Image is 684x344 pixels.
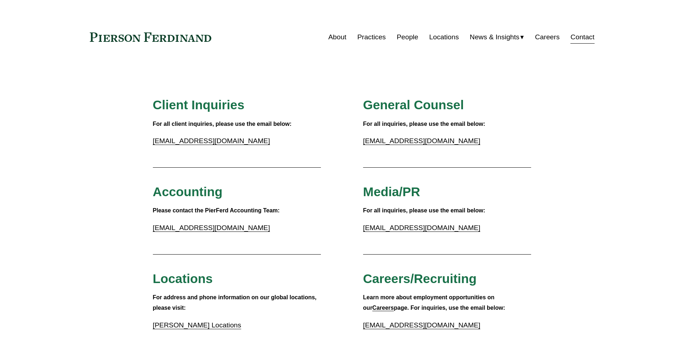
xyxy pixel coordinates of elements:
[363,272,477,286] span: Careers/Recruiting
[363,98,464,112] span: General Counsel
[363,321,480,329] a: [EMAIL_ADDRESS][DOMAIN_NAME]
[153,185,223,199] span: Accounting
[357,30,386,44] a: Practices
[153,321,241,329] a: [PERSON_NAME] Locations
[429,30,459,44] a: Locations
[153,224,270,231] a: [EMAIL_ADDRESS][DOMAIN_NAME]
[153,137,270,145] a: [EMAIL_ADDRESS][DOMAIN_NAME]
[363,224,480,231] a: [EMAIL_ADDRESS][DOMAIN_NAME]
[470,30,524,44] a: folder dropdown
[363,207,485,213] strong: For all inquiries, please use the email below:
[363,121,485,127] strong: For all inquiries, please use the email below:
[397,30,418,44] a: People
[153,121,292,127] strong: For all client inquiries, please use the email below:
[394,305,505,311] strong: page. For inquiries, use the email below:
[153,272,213,286] span: Locations
[570,30,594,44] a: Contact
[363,294,496,311] strong: Learn more about employment opportunities on our
[372,305,394,311] a: Careers
[153,207,280,213] strong: Please contact the PierFerd Accounting Team:
[153,294,318,311] strong: For address and phone information on our global locations, please visit:
[363,185,420,199] span: Media/PR
[535,30,560,44] a: Careers
[328,30,347,44] a: About
[153,98,244,112] span: Client Inquiries
[470,31,520,44] span: News & Insights
[363,137,480,145] a: [EMAIL_ADDRESS][DOMAIN_NAME]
